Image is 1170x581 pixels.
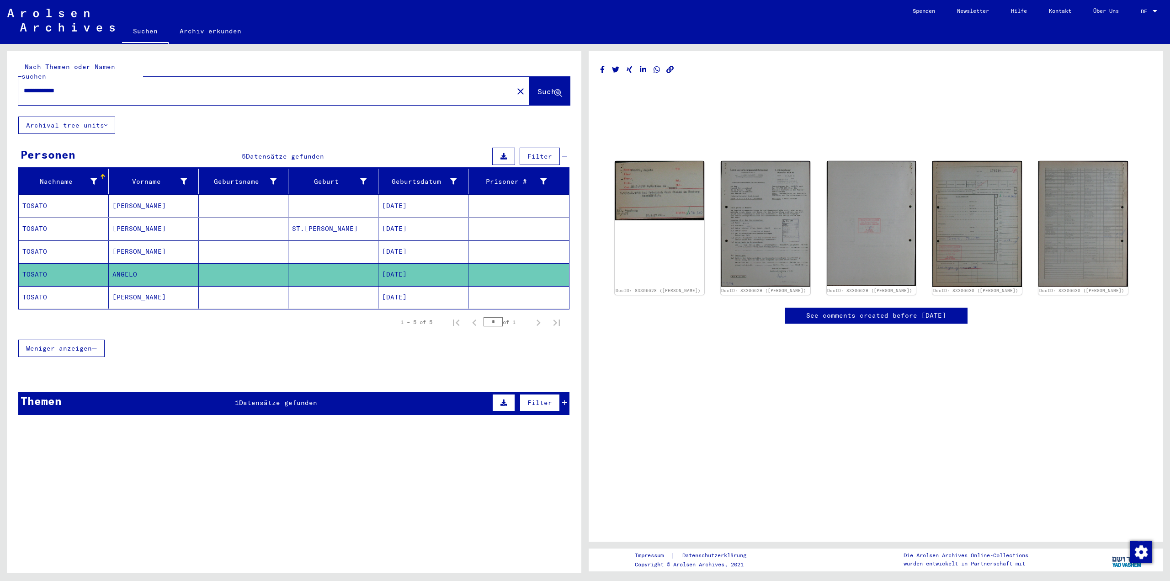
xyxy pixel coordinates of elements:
[611,64,621,75] button: Share on Twitter
[904,551,1028,560] p: Die Arolsen Archives Online-Collections
[484,318,529,326] div: of 1
[806,311,946,320] a: See comments created before [DATE]
[22,174,108,189] div: Nachname
[19,263,109,286] mat-cell: TOSATO
[235,399,239,407] span: 1
[675,551,757,560] a: Datenschutzerklärung
[527,399,552,407] span: Filter
[19,169,109,194] mat-header-cell: Nachname
[904,560,1028,568] p: wurden entwickelt in Partnerschaft mit
[378,169,468,194] mat-header-cell: Geburtsdatum
[721,161,810,286] img: 001.jpg
[109,263,199,286] mat-cell: ANGELO
[616,288,701,293] a: DocID: 83306628 ([PERSON_NAME])
[468,169,569,194] mat-header-cell: Prisoner #
[515,86,526,97] mat-icon: close
[932,161,1022,287] img: 001.jpg
[288,218,378,240] mat-cell: ST.[PERSON_NAME]
[1130,541,1152,563] img: Zustimmung ändern
[1141,8,1151,15] span: DE
[1130,541,1152,563] div: Zustimmung ändern
[109,286,199,309] mat-cell: [PERSON_NAME]
[520,394,560,411] button: Filter
[288,169,378,194] mat-header-cell: Geburt‏
[122,20,169,44] a: Suchen
[239,399,317,407] span: Datensätze gefunden
[652,64,662,75] button: Share on WhatsApp
[382,174,468,189] div: Geburtsdatum
[19,195,109,217] mat-cell: TOSATO
[447,313,465,331] button: First page
[202,174,288,189] div: Geburtsname
[721,288,806,293] a: DocID: 83306629 ([PERSON_NAME])
[1038,161,1128,286] img: 002.jpg
[378,195,468,217] mat-cell: [DATE]
[109,169,199,194] mat-header-cell: Vorname
[472,177,547,187] div: Prisoner #
[635,551,757,560] div: |
[665,64,675,75] button: Copy link
[21,63,115,80] mat-label: Nach Themen oder Namen suchen
[292,177,367,187] div: Geburt‏
[202,177,277,187] div: Geburtsname
[529,313,548,331] button: Next page
[1110,548,1144,571] img: yv_logo.png
[18,340,105,357] button: Weniger anzeigen
[169,20,252,42] a: Archiv erkunden
[520,148,560,165] button: Filter
[400,318,432,326] div: 1 – 5 of 5
[378,263,468,286] mat-cell: [DATE]
[21,393,62,409] div: Themen
[112,177,187,187] div: Vorname
[18,117,115,134] button: Archival tree units
[112,174,198,189] div: Vorname
[530,77,570,105] button: Suche
[26,344,92,352] span: Weniger anzeigen
[19,286,109,309] mat-cell: TOSATO
[827,288,912,293] a: DocID: 83306629 ([PERSON_NAME])
[19,240,109,263] mat-cell: TOSATO
[598,64,607,75] button: Share on Facebook
[933,288,1018,293] a: DocID: 83306630 ([PERSON_NAME])
[827,161,916,286] img: 002.jpg
[382,177,457,187] div: Geburtsdatum
[472,174,558,189] div: Prisoner #
[1039,288,1124,293] a: DocID: 83306630 ([PERSON_NAME])
[109,195,199,217] mat-cell: [PERSON_NAME]
[635,551,671,560] a: Impressum
[19,218,109,240] mat-cell: TOSATO
[109,240,199,263] mat-cell: [PERSON_NAME]
[292,174,378,189] div: Geburt‏
[527,152,552,160] span: Filter
[7,9,115,32] img: Arolsen_neg.svg
[199,169,289,194] mat-header-cell: Geburtsname
[22,177,97,187] div: Nachname
[537,87,560,96] span: Suche
[511,82,530,100] button: Clear
[378,218,468,240] mat-cell: [DATE]
[109,218,199,240] mat-cell: [PERSON_NAME]
[246,152,324,160] span: Datensätze gefunden
[635,560,757,569] p: Copyright © Arolsen Archives, 2021
[638,64,648,75] button: Share on LinkedIn
[21,146,75,163] div: Personen
[378,286,468,309] mat-cell: [DATE]
[625,64,634,75] button: Share on Xing
[548,313,566,331] button: Last page
[378,240,468,263] mat-cell: [DATE]
[615,161,704,220] img: 001.jpg
[465,313,484,331] button: Previous page
[242,152,246,160] span: 5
